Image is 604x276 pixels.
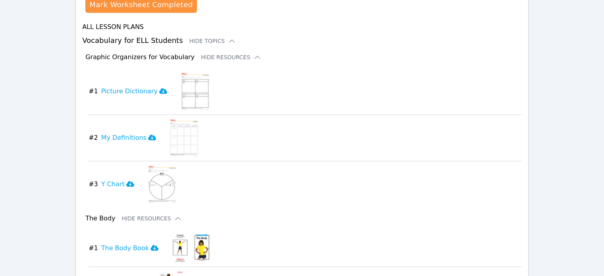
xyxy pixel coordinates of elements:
button: Hide Topics [189,37,236,45]
img: My Definitions [169,118,199,158]
button: #1The Body Book [89,233,165,263]
h4: All Lesson Plans [82,22,522,32]
img: Picture Dictionary [180,71,210,111]
span: # 1 [89,87,98,96]
h3: The Body [85,214,115,223]
span: # 2 [89,133,98,143]
h3: Picture Dictionary [101,87,167,96]
h3: The Body Book [101,243,158,253]
h3: Y Chart [101,179,134,189]
img: The Body Book [171,233,211,263]
h3: Vocabulary for ELL Students [82,35,522,46]
span: # 3 [89,179,98,189]
span: # 1 [89,243,98,253]
img: Y Chart [147,164,178,204]
button: #3Y Chart [89,164,140,204]
button: #2My Definitions [89,118,162,158]
button: #1Picture Dictionary [89,71,174,111]
h3: My Definitions [101,133,156,143]
button: Hide Resources [201,53,261,61]
h3: Graphic Organizers for Vocabulary [85,52,195,62]
button: Hide Resources [122,214,182,222]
